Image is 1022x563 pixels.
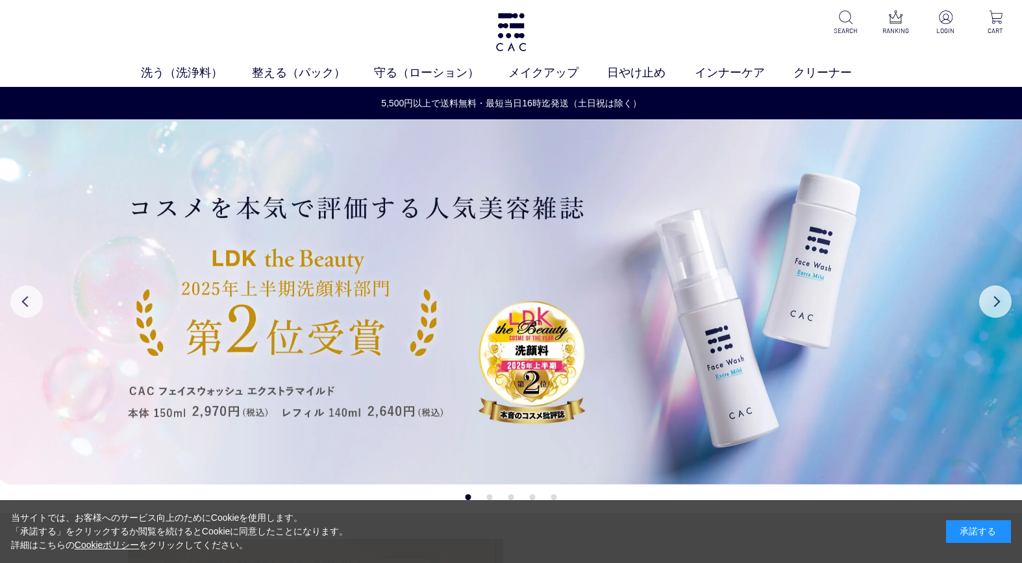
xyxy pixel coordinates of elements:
a: SEARCH [830,10,862,36]
button: Previous [10,285,43,318]
a: RANKING [880,10,912,36]
a: 日やけ止め [607,64,694,82]
a: Cookieポリシー [75,540,140,550]
p: RANKING [880,26,912,36]
p: CART [980,26,1012,36]
button: Next [979,285,1012,318]
button: 1 of 5 [466,494,471,500]
p: SEARCH [830,26,862,36]
div: 承諾する [946,520,1011,543]
button: 2 of 5 [487,494,493,500]
a: インナーケア [695,64,793,82]
a: クリーナー [793,64,880,82]
button: 4 of 5 [530,494,536,500]
button: 5 of 5 [551,494,557,500]
a: 整える（パック） [252,64,374,82]
img: logo [494,13,528,51]
a: 洗う（洗浄料） [141,64,251,82]
a: 5,500円以上で送料無料・最短当日16時迄発送（土日祝は除く） [1,97,1022,110]
a: 守る（ローション） [374,64,508,82]
button: 3 of 5 [508,494,514,500]
div: 当サイトでは、お客様へのサービス向上のためにCookieを使用します。 「承諾する」をクリックするか閲覧を続けるとCookieに同意したことになります。 詳細はこちらの をクリックしてください。 [11,511,349,552]
a: メイクアップ [508,64,607,82]
p: LOGIN [930,26,962,36]
a: LOGIN [930,10,962,36]
a: CART [980,10,1012,36]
